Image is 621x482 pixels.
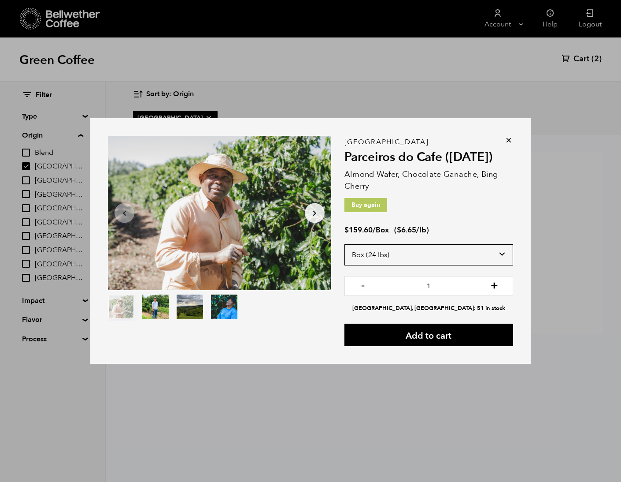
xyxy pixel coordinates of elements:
span: $ [397,225,401,235]
button: Add to cart [344,324,513,346]
bdi: 6.65 [397,225,416,235]
span: / [373,225,376,235]
li: [GEOGRAPHIC_DATA], [GEOGRAPHIC_DATA]: 51 in stock [344,304,513,313]
span: /lb [416,225,426,235]
button: + [489,280,500,289]
span: $ [344,225,349,235]
button: - [358,280,369,289]
bdi: 159.60 [344,225,373,235]
p: Almond Wafer, Chocolate Ganache, Bing Cherry [344,168,513,192]
span: ( ) [394,225,429,235]
h2: Parceiros do Cafe ([DATE]) [344,150,513,165]
p: Buy again [344,198,387,212]
span: Box [376,225,389,235]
